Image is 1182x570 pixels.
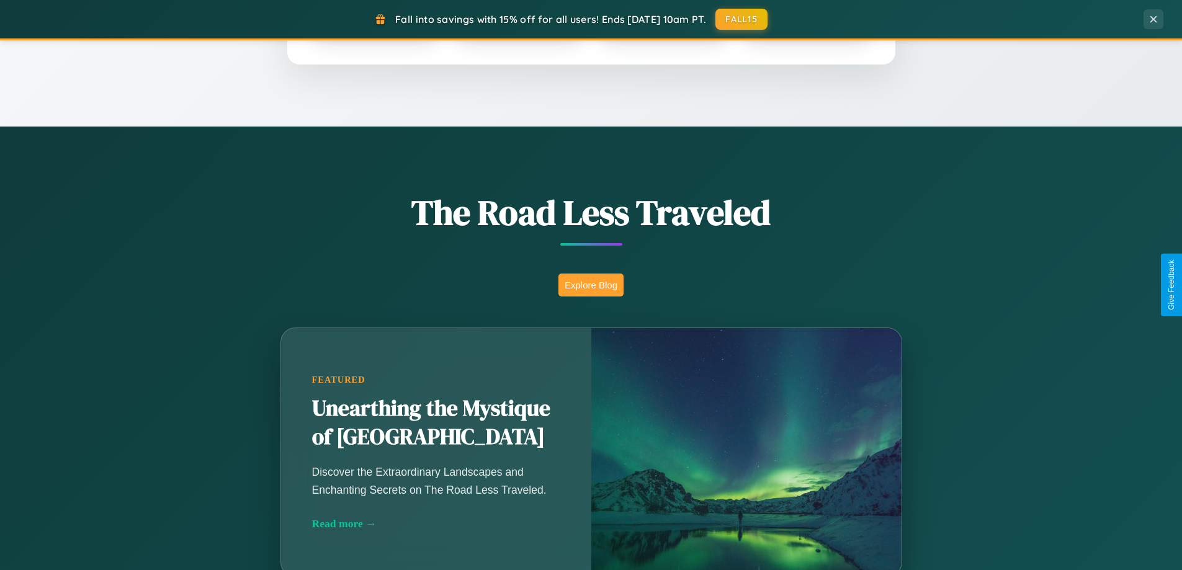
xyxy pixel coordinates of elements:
div: Read more → [312,517,560,530]
button: FALL15 [715,9,768,30]
span: Fall into savings with 15% off for all users! Ends [DATE] 10am PT. [395,13,706,25]
div: Give Feedback [1167,260,1176,310]
button: Explore Blog [558,274,624,296]
p: Discover the Extraordinary Landscapes and Enchanting Secrets on The Road Less Traveled. [312,463,560,498]
h1: The Road Less Traveled [219,189,964,236]
div: Featured [312,375,560,385]
h2: Unearthing the Mystique of [GEOGRAPHIC_DATA] [312,394,560,452]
